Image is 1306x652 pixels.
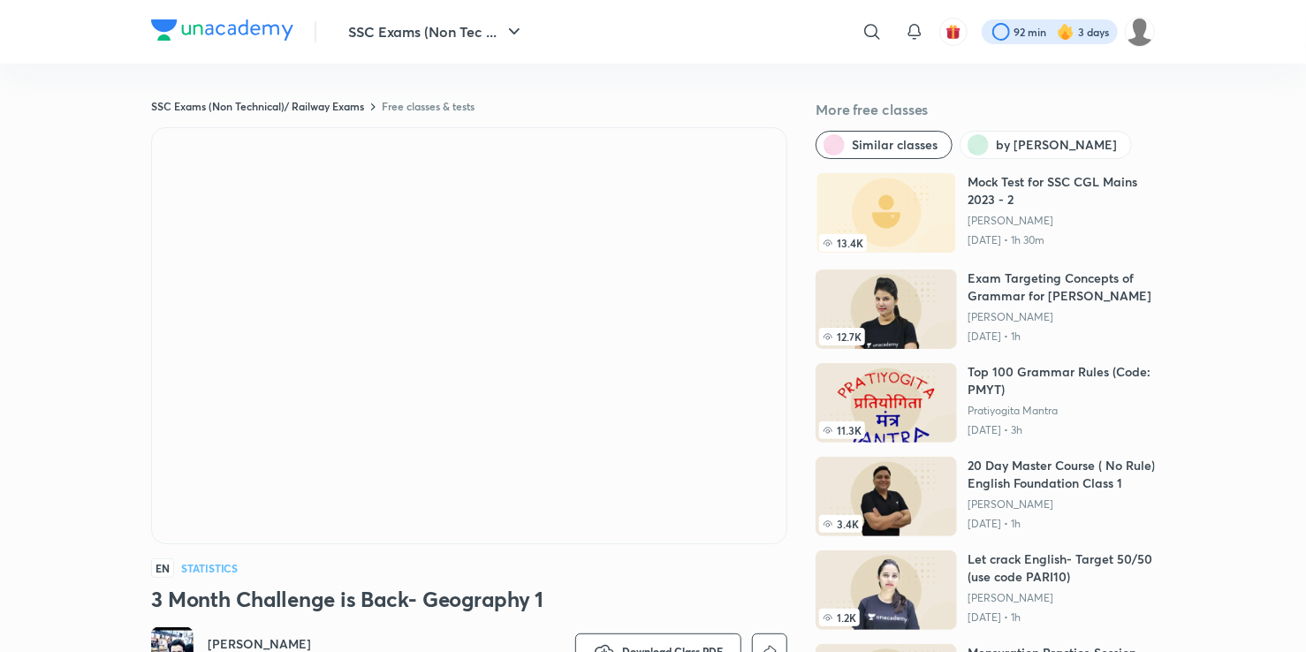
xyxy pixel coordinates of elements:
[939,18,968,46] button: avatar
[338,14,535,49] button: SSC Exams (Non Tec ...
[968,457,1155,492] h6: 20 Day Master Course ( No Rule) English Foundation Class 1
[382,99,475,113] a: Free classes & tests
[151,99,364,113] a: SSC Exams (Non Technical)/ Railway Exams
[968,214,1155,228] a: [PERSON_NAME]
[816,99,1155,120] h5: More free classes
[819,609,860,626] span: 1.2K
[996,136,1117,154] span: by Bhunesh Sharma
[968,173,1155,208] h6: Mock Test for SSC CGL Mains 2023 - 2
[968,363,1155,398] h6: Top 100 Grammar Rules (Code: PMYT)
[968,517,1155,531] p: [DATE] • 1h
[960,131,1132,159] button: by Bhunesh Sharma
[852,136,938,154] span: Similar classes
[151,558,174,578] span: EN
[968,233,1155,247] p: [DATE] • 1h 30m
[968,423,1155,437] p: [DATE] • 3h
[819,515,862,533] span: 3.4K
[968,591,1155,605] a: [PERSON_NAME]
[151,19,293,41] img: Company Logo
[816,131,953,159] button: Similar classes
[181,563,238,573] h4: Statistics
[151,19,293,45] a: Company Logo
[968,497,1155,512] a: [PERSON_NAME]
[819,328,865,345] span: 12.7K
[945,24,961,40] img: avatar
[968,330,1155,344] p: [DATE] • 1h
[968,404,1155,418] a: Pratiyogita Mantra
[152,128,786,543] iframe: Class
[819,421,865,439] span: 11.3K
[1057,23,1074,41] img: streak
[968,550,1155,586] h6: Let crack English- Target 50/50 (use code PARI10)
[968,269,1155,305] h6: Exam Targeting Concepts of Grammar for [PERSON_NAME]
[819,234,867,252] span: 13.4K
[1125,17,1155,47] img: Shane Watson
[968,610,1155,625] p: [DATE] • 1h
[151,585,787,613] h3: 3 Month Challenge is Back- Geography 1
[968,310,1155,324] a: [PERSON_NAME]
